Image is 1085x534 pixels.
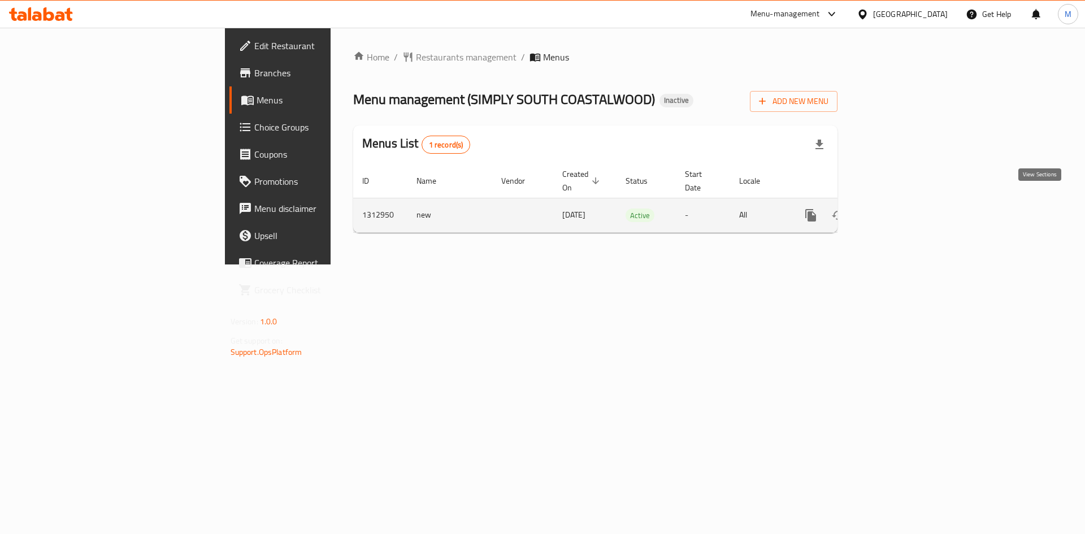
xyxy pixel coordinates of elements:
[626,174,662,188] span: Status
[626,209,654,222] span: Active
[229,168,406,195] a: Promotions
[254,283,397,297] span: Grocery Checklist
[229,222,406,249] a: Upsell
[562,167,603,194] span: Created On
[254,175,397,188] span: Promotions
[521,50,525,64] li: /
[873,8,948,20] div: [GEOGRAPHIC_DATA]
[353,86,655,112] span: Menu management ( SIMPLY SOUTH COASTALWOOD )
[353,164,915,233] table: enhanced table
[260,314,277,329] span: 1.0.0
[562,207,585,222] span: [DATE]
[1065,8,1071,20] span: M
[750,7,820,21] div: Menu-management
[254,202,397,215] span: Menu disclaimer
[229,249,406,276] a: Coverage Report
[231,333,283,348] span: Get support on:
[739,174,775,188] span: Locale
[422,136,471,154] div: Total records count
[254,66,397,80] span: Branches
[685,167,717,194] span: Start Date
[257,93,397,107] span: Menus
[806,131,833,158] div: Export file
[416,50,517,64] span: Restaurants management
[659,95,693,105] span: Inactive
[824,202,852,229] button: Change Status
[229,32,406,59] a: Edit Restaurant
[229,195,406,222] a: Menu disclaimer
[501,174,540,188] span: Vendor
[362,135,470,154] h2: Menus List
[543,50,569,64] span: Menus
[254,229,397,242] span: Upsell
[254,147,397,161] span: Coupons
[229,59,406,86] a: Branches
[362,174,384,188] span: ID
[788,164,915,198] th: Actions
[416,174,451,188] span: Name
[402,50,517,64] a: Restaurants management
[797,202,824,229] button: more
[659,94,693,107] div: Inactive
[229,86,406,114] a: Menus
[759,94,828,108] span: Add New Menu
[231,314,258,329] span: Version:
[229,114,406,141] a: Choice Groups
[353,50,837,64] nav: breadcrumb
[254,256,397,270] span: Coverage Report
[229,276,406,303] a: Grocery Checklist
[422,140,470,150] span: 1 record(s)
[750,91,837,112] button: Add New Menu
[254,39,397,53] span: Edit Restaurant
[407,198,492,232] td: new
[676,198,730,232] td: -
[626,209,654,222] div: Active
[229,141,406,168] a: Coupons
[231,345,302,359] a: Support.OpsPlatform
[730,198,788,232] td: All
[254,120,397,134] span: Choice Groups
